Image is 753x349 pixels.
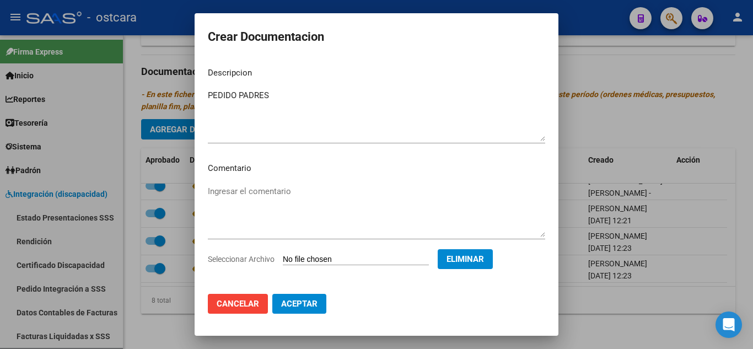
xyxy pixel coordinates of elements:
[438,249,493,269] button: Eliminar
[208,294,268,314] button: Cancelar
[208,26,545,47] h2: Crear Documentacion
[208,67,545,79] p: Descripcion
[716,312,742,338] div: Open Intercom Messenger
[208,162,545,175] p: Comentario
[217,299,259,309] span: Cancelar
[272,294,326,314] button: Aceptar
[281,299,318,309] span: Aceptar
[447,254,484,264] span: Eliminar
[208,255,275,264] span: Seleccionar Archivo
